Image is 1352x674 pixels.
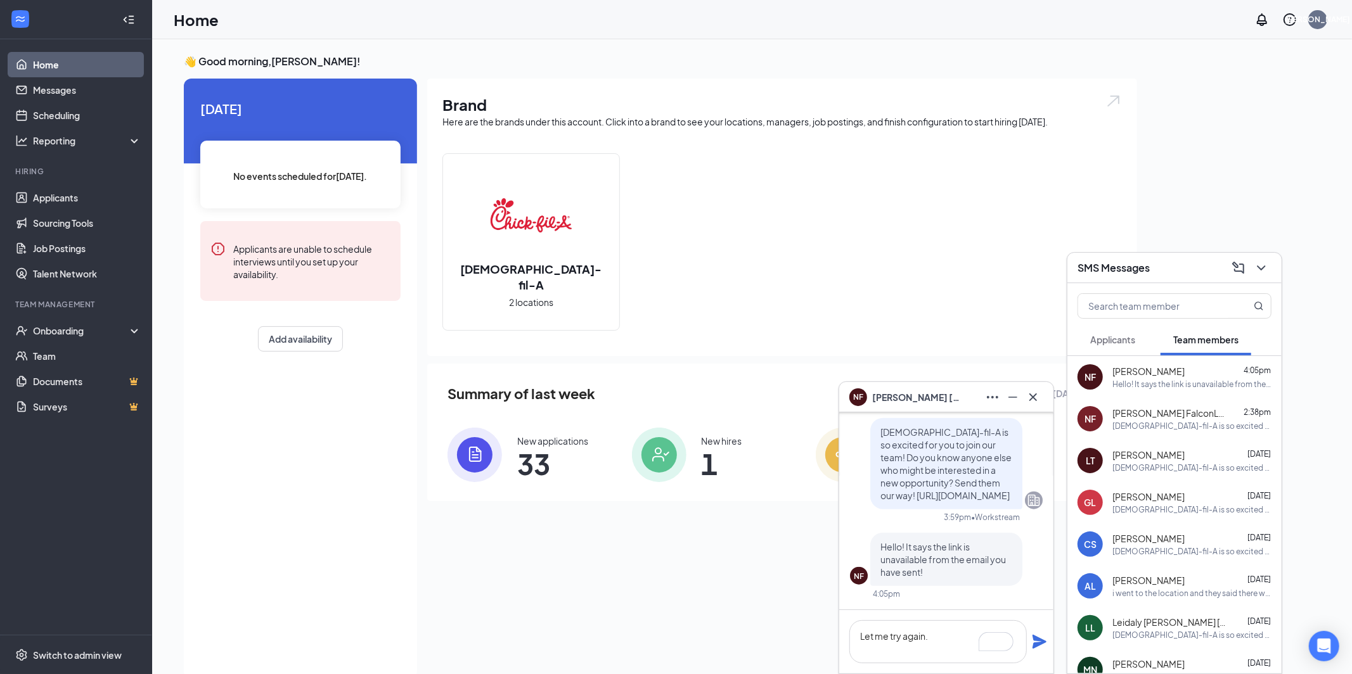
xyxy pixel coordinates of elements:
[1247,491,1271,500] span: [DATE]
[1112,504,1272,515] div: [DEMOGRAPHIC_DATA]-fil-A is so excited for you to join our team! Do you know anyone else who migh...
[1251,258,1272,278] button: ChevronDown
[33,52,141,77] a: Home
[1112,658,1185,670] span: [PERSON_NAME]
[880,541,1006,578] span: Hello! It says the link is unavailable from the email you have sent!
[33,324,131,337] div: Onboarding
[1112,532,1185,545] span: [PERSON_NAME]
[33,343,141,369] a: Team
[33,649,122,661] div: Switch to admin view
[1247,533,1271,542] span: [DATE]
[1112,616,1226,628] span: Leidaly [PERSON_NAME] [PERSON_NAME]
[1309,631,1339,661] div: Open Intercom Messenger
[1254,260,1269,276] svg: ChevronDown
[33,261,141,286] a: Talent Network
[1085,496,1097,509] div: GL
[1085,371,1096,383] div: NF
[15,324,28,337] svg: UserCheck
[122,13,135,26] svg: Collapse
[1244,366,1271,375] span: 4:05pm
[15,134,28,147] svg: Analysis
[442,115,1122,128] div: Here are the brands under this account. Click into a brand to see your locations, managers, job p...
[880,426,1012,501] span: [DEMOGRAPHIC_DATA]-fil-A is so excited for you to join our team! Do you know anyone else who migh...
[1247,616,1271,626] span: [DATE]
[1112,490,1185,503] span: [PERSON_NAME]
[509,295,553,309] span: 2 locations
[1112,546,1272,557] div: [DEMOGRAPHIC_DATA]-fil-A is so excited for you to join our team! Do you know anyone else who migh...
[982,387,1003,407] button: Ellipses
[1228,258,1249,278] button: ComposeMessage
[447,383,595,405] span: Summary of last week
[1112,448,1185,461] span: [PERSON_NAME]
[234,169,368,183] span: No events scheduled for [DATE] .
[33,103,141,128] a: Scheduling
[1090,334,1135,345] span: Applicants
[1003,387,1023,407] button: Minimize
[15,299,139,310] div: Team Management
[971,512,1020,523] span: • Workstream
[442,94,1122,115] h1: Brand
[632,428,686,482] img: icon
[1085,412,1096,425] div: NF
[1247,575,1271,584] span: [DATE]
[1026,390,1041,405] svg: Cross
[1112,421,1272,431] div: [DEMOGRAPHIC_DATA]-fil-A is so excited for you to join our team! Do you know anyone else who migh...
[1173,334,1239,345] span: Team members
[33,236,141,261] a: Job Postings
[33,185,141,210] a: Applicants
[1247,449,1271,459] span: [DATE]
[1112,574,1185,587] span: [PERSON_NAME]
[447,428,502,482] img: icon
[33,210,141,236] a: Sourcing Tools
[1112,462,1272,473] div: [DEMOGRAPHIC_DATA]-fil-A is so excited for you to join our team! Do you know anyone else who migh...
[1023,387,1043,407] button: Cross
[1285,14,1351,25] div: [PERSON_NAME]
[985,390,1000,405] svg: Ellipses
[443,261,619,293] h2: [DEMOGRAPHIC_DATA]-fil-A
[200,99,401,118] span: [DATE]
[1085,621,1095,634] div: LL
[1244,407,1271,417] span: 2:38pm
[872,390,961,404] span: [PERSON_NAME] [PERSON_NAME]
[15,649,28,661] svg: Settings
[1105,94,1122,108] img: open.6027fd2a22e1237b5b06.svg
[1112,588,1272,599] div: i went to the location and they said there were no interviews for me
[702,452,742,475] span: 1
[33,77,141,103] a: Messages
[1112,630,1272,640] div: [DEMOGRAPHIC_DATA]-fil-A is so excited for you to join our team! Do you know anyone else who migh...
[1032,634,1047,649] svg: Plane
[1086,454,1095,467] div: LT
[1282,12,1297,27] svg: QuestionInfo
[1026,493,1041,508] svg: Company
[1231,260,1246,276] svg: ComposeMessage
[33,394,141,419] a: SurveysCrown
[517,452,588,475] span: 33
[14,13,27,25] svg: WorkstreamLogo
[1112,379,1272,390] div: Hello! It says the link is unavailable from the email you have sent!
[1078,294,1228,318] input: Search team member
[491,175,572,256] img: Chick-fil-A
[517,435,588,447] div: New applications
[702,435,742,447] div: New hires
[849,620,1027,663] textarea: To enrich screen reader interactions, please activate Accessibility in Grammarly extension settings
[1112,407,1226,419] span: [PERSON_NAME] FalconLerma
[210,241,226,257] svg: Error
[1085,580,1096,592] div: AL
[854,571,864,582] div: NF
[816,428,870,482] img: icon
[233,241,390,281] div: Applicants are unable to schedule interviews until you set up your availability.
[1084,538,1097,550] div: CS
[944,512,971,523] div: 3:59pm
[15,166,139,177] div: Hiring
[873,588,900,599] div: 4:05pm
[33,134,142,147] div: Reporting
[174,9,219,30] h1: Home
[1254,12,1270,27] svg: Notifications
[184,54,1137,68] h3: 👋 Good morning, [PERSON_NAME] !
[1247,658,1271,668] span: [DATE]
[1005,390,1020,405] svg: Minimize
[1254,301,1264,311] svg: MagnifyingGlass
[33,369,141,394] a: DocumentsCrown
[258,326,343,352] button: Add availability
[1078,261,1150,275] h3: SMS Messages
